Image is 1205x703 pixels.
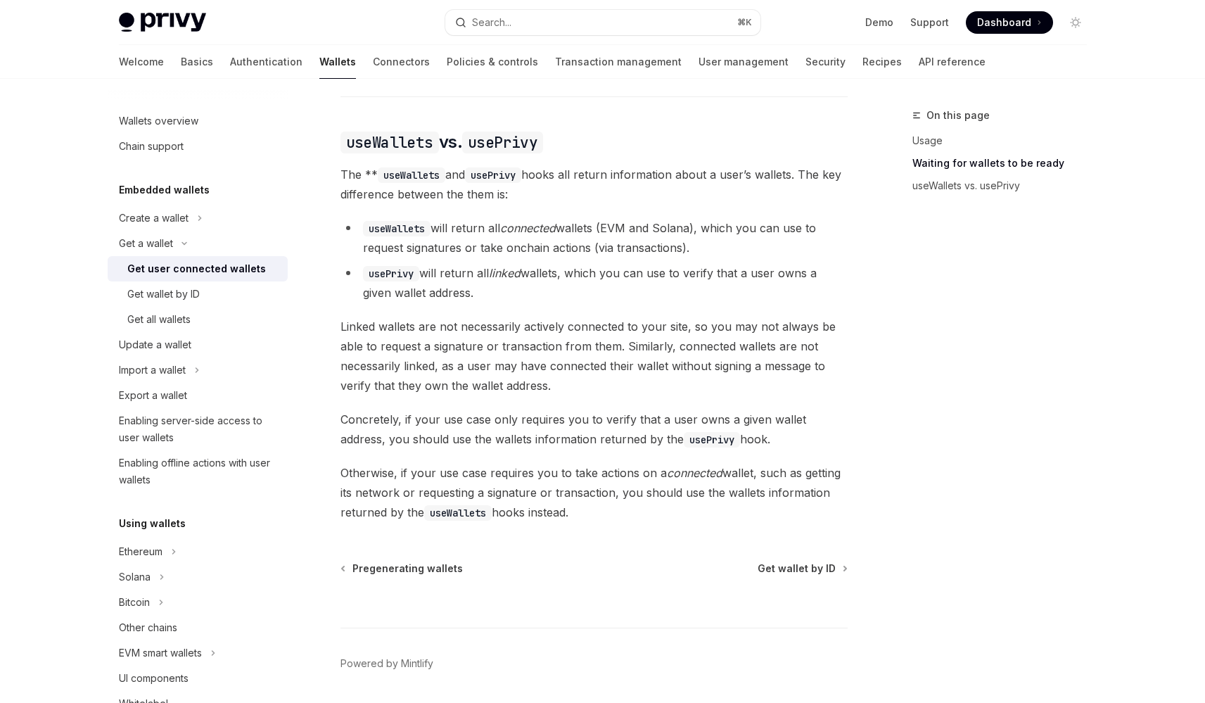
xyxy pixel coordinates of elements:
[119,210,189,227] div: Create a wallet
[108,539,288,564] button: Toggle Ethereum section
[737,17,752,28] span: ⌘ K
[108,307,288,332] a: Get all wallets
[230,45,302,79] a: Authentication
[472,14,511,31] div: Search...
[910,15,949,30] a: Support
[805,45,846,79] a: Security
[447,45,538,79] a: Policies & controls
[108,640,288,666] button: Toggle EVM smart wallets section
[127,311,191,328] div: Get all wallets
[108,564,288,590] button: Toggle Solana section
[119,138,184,155] div: Chain support
[489,266,521,280] em: linked
[108,108,288,134] a: Wallets overview
[363,221,431,236] code: useWallets
[119,645,202,661] div: EVM smart wallets
[119,362,186,379] div: Import a wallet
[108,231,288,256] button: Toggle Get a wallet section
[108,590,288,615] button: Toggle Bitcoin section
[352,562,463,576] span: Pregenerating wallets
[119,670,189,687] div: UI components
[108,134,288,159] a: Chain support
[340,218,848,258] li: will return all wallets (EVM and Solana), which you can use to request signatures or take onchain...
[424,505,492,521] code: useWallets
[684,432,740,448] code: usePrivy
[912,129,1098,152] a: Usage
[108,666,288,691] a: UI components
[127,260,266,277] div: Get user connected wallets
[108,450,288,493] a: Enabling offline actions with user wallets
[108,615,288,640] a: Other chains
[378,167,445,183] code: useWallets
[119,336,191,353] div: Update a wallet
[119,569,151,585] div: Solana
[340,132,439,153] code: useWallets
[667,466,722,480] em: connected
[758,562,846,576] a: Get wallet by ID
[340,463,848,522] span: Otherwise, if your use case requires you to take actions on a wallet, such as getting its network...
[340,317,848,395] span: Linked wallets are not necessarily actively connected to your site, so you may not always be able...
[912,152,1098,175] a: Waiting for wallets to be ready
[462,132,543,153] code: usePrivy
[127,286,200,303] div: Get wallet by ID
[108,281,288,307] a: Get wallet by ID
[500,221,556,235] em: connected
[926,107,990,124] span: On this page
[108,332,288,357] a: Update a wallet
[119,13,206,32] img: light logo
[119,594,150,611] div: Bitcoin
[108,383,288,408] a: Export a wallet
[119,387,187,404] div: Export a wallet
[465,167,521,183] code: usePrivy
[108,256,288,281] a: Get user connected wallets
[977,15,1031,30] span: Dashboard
[119,543,162,560] div: Ethereum
[342,562,463,576] a: Pregenerating wallets
[108,408,288,450] a: Enabling server-side access to user wallets
[119,455,279,488] div: Enabling offline actions with user wallets
[119,412,279,446] div: Enabling server-side access to user wallets
[555,45,682,79] a: Transaction management
[865,15,893,30] a: Demo
[119,113,198,129] div: Wallets overview
[119,619,177,636] div: Other chains
[181,45,213,79] a: Basics
[119,235,173,252] div: Get a wallet
[373,45,430,79] a: Connectors
[119,45,164,79] a: Welcome
[340,410,848,449] span: Concretely, if your use case only requires you to verify that a user owns a given wallet address,...
[340,263,848,303] li: will return all wallets, which you can use to verify that a user owns a given wallet address.
[862,45,902,79] a: Recipes
[966,11,1053,34] a: Dashboard
[912,175,1098,197] a: useWallets vs. usePrivy
[1064,11,1087,34] button: Toggle dark mode
[319,45,356,79] a: Wallets
[363,266,419,281] code: usePrivy
[445,10,760,35] button: Open search
[108,205,288,231] button: Toggle Create a wallet section
[340,165,848,204] span: The ** and hooks all return information about a user’s wallets. The key difference between the th...
[119,182,210,198] h5: Embedded wallets
[119,515,186,532] h5: Using wallets
[699,45,789,79] a: User management
[108,357,288,383] button: Toggle Import a wallet section
[758,562,836,576] span: Get wallet by ID
[340,657,433,671] a: Powered by Mintlify
[340,131,543,153] span: vs.
[919,45,986,79] a: API reference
